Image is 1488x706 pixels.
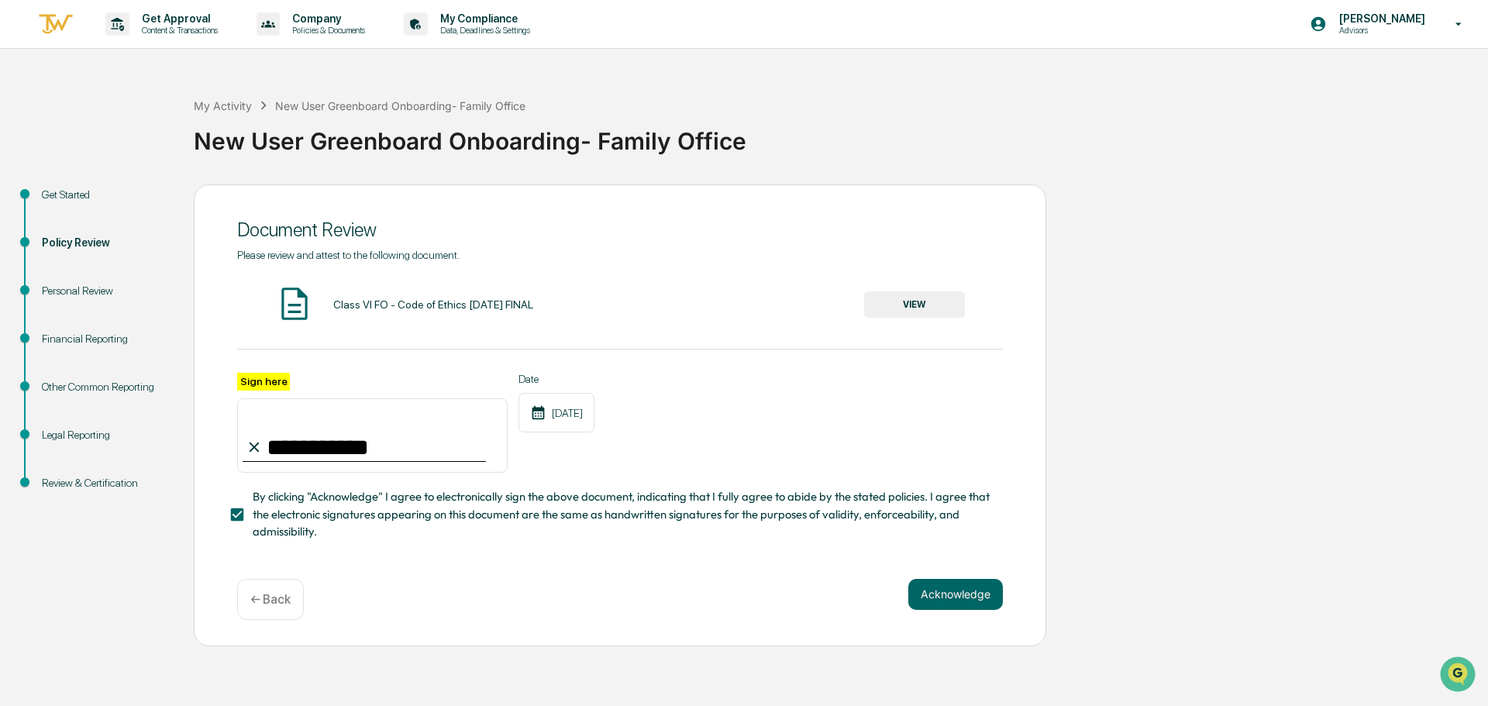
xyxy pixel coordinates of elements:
[129,12,226,25] p: Get Approval
[1438,655,1480,697] iframe: Open customer support
[428,25,538,36] p: Data, Deadlines & Settings
[194,99,252,112] div: My Activity
[428,12,538,25] p: My Compliance
[280,12,373,25] p: Company
[263,123,282,142] button: Start new chat
[42,187,169,203] div: Get Started
[280,25,373,36] p: Policies & Documents
[518,393,594,432] div: [DATE]
[42,235,169,251] div: Policy Review
[15,33,282,57] p: How can we help?
[42,379,169,395] div: Other Common Reporting
[31,195,100,211] span: Preclearance
[9,189,106,217] a: 🖐️Preclearance
[9,219,104,246] a: 🔎Data Lookup
[15,197,28,209] div: 🖐️
[237,219,1003,241] div: Document Review
[40,71,256,87] input: Clear
[37,12,74,37] img: logo
[275,284,314,323] img: Document Icon
[42,475,169,491] div: Review & Certification
[237,249,460,261] span: Please review and attest to the following document.
[518,373,594,385] label: Date
[250,592,291,607] p: ← Back
[1327,12,1433,25] p: [PERSON_NAME]
[42,427,169,443] div: Legal Reporting
[194,115,1480,155] div: New User Greenboard Onboarding- Family Office
[42,283,169,299] div: Personal Review
[53,134,196,146] div: We're available if you need us!
[15,226,28,239] div: 🔎
[908,579,1003,610] button: Acknowledge
[128,195,192,211] span: Attestations
[109,262,188,274] a: Powered byPylon
[53,119,254,134] div: Start new chat
[253,488,990,540] span: By clicking "Acknowledge" I agree to electronically sign the above document, indicating that I fu...
[129,25,226,36] p: Content & Transactions
[106,189,198,217] a: 🗄️Attestations
[864,291,965,318] button: VIEW
[237,373,290,391] label: Sign here
[154,263,188,274] span: Pylon
[333,298,533,311] div: Class VI FO - Code of Ethics [DATE] FINAL
[31,225,98,240] span: Data Lookup
[42,331,169,347] div: Financial Reporting
[1327,25,1433,36] p: Advisors
[112,197,125,209] div: 🗄️
[275,99,525,112] div: New User Greenboard Onboarding- Family Office
[15,119,43,146] img: 1746055101610-c473b297-6a78-478c-a979-82029cc54cd1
